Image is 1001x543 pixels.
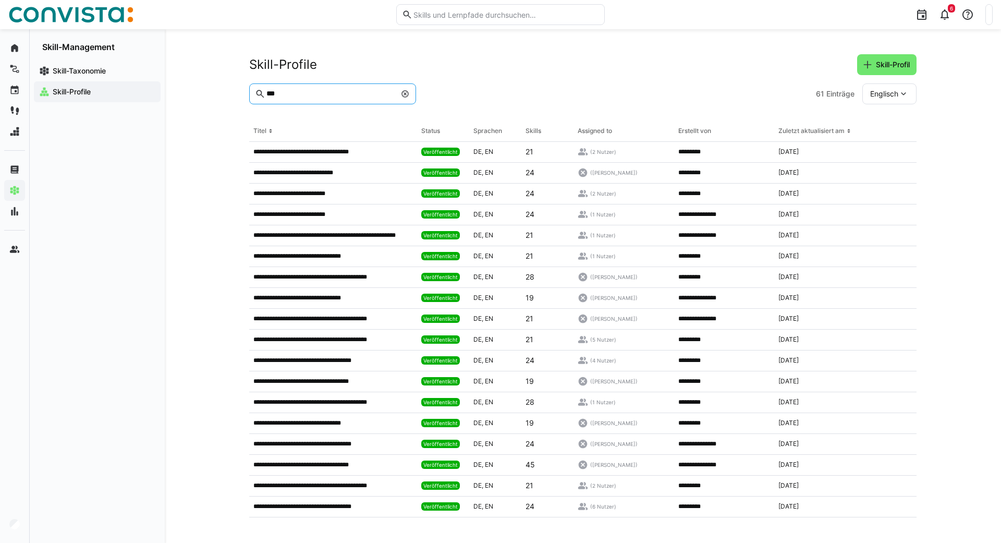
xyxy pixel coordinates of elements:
[473,335,485,343] span: de
[485,502,493,510] span: en
[485,335,493,343] span: en
[423,211,458,218] span: Veröffentlicht
[473,148,485,155] span: de
[590,440,638,448] span: ([PERSON_NAME])
[473,189,485,197] span: de
[473,356,485,364] span: de
[423,295,458,301] span: Veröffentlicht
[473,273,485,281] span: de
[485,377,493,385] span: en
[778,335,799,344] span: [DATE]
[423,190,458,197] span: Veröffentlicht
[578,127,612,135] div: Assigned to
[485,168,493,176] span: en
[778,168,799,177] span: [DATE]
[473,168,485,176] span: de
[526,460,535,470] p: 45
[423,274,458,280] span: Veröffentlicht
[526,251,533,261] p: 21
[778,231,799,239] span: [DATE]
[485,398,493,406] span: en
[778,189,799,198] span: [DATE]
[778,419,799,427] span: [DATE]
[423,336,458,343] span: Veröffentlicht
[473,315,485,322] span: de
[778,294,799,302] span: [DATE]
[485,273,493,281] span: en
[485,252,493,260] span: en
[678,127,711,135] div: Erstellt von
[590,273,638,281] span: ([PERSON_NAME])
[590,211,616,218] span: (1 Nutzer)
[485,148,493,155] span: en
[590,294,638,301] span: ([PERSON_NAME])
[473,377,485,385] span: de
[526,230,533,240] p: 21
[590,357,616,364] span: (4 Nutzer)
[485,440,493,448] span: en
[526,188,534,199] p: 24
[778,148,799,156] span: [DATE]
[870,89,898,99] span: Englisch
[590,482,616,489] span: (2 Nutzer)
[473,252,485,260] span: de
[473,231,485,239] span: de
[778,315,799,323] span: [DATE]
[423,253,458,259] span: Veröffentlicht
[590,169,638,176] span: ([PERSON_NAME])
[485,356,493,364] span: en
[590,503,616,510] span: (6 Nutzer)
[590,315,638,322] span: ([PERSON_NAME])
[778,273,799,281] span: [DATE]
[485,461,493,468] span: en
[485,419,493,427] span: en
[590,461,638,468] span: ([PERSON_NAME])
[590,419,638,427] span: ([PERSON_NAME])
[778,252,799,260] span: [DATE]
[423,232,458,238] span: Veröffentlicht
[778,210,799,219] span: [DATE]
[526,313,533,324] p: 21
[485,210,493,218] span: en
[423,482,458,489] span: Veröffentlicht
[778,440,799,448] span: [DATE]
[526,293,534,303] p: 19
[874,59,911,70] span: Skill-Profil
[485,481,493,489] span: en
[423,170,458,176] span: Veröffentlicht
[485,294,493,301] span: en
[423,357,458,364] span: Veröffentlicht
[778,127,845,135] div: Zuletzt aktualisiert am
[526,167,534,178] p: 24
[412,10,599,19] input: Skills und Lernpfade durchsuchen…
[526,418,534,428] p: 19
[485,231,493,239] span: en
[526,501,534,512] p: 24
[473,461,485,468] span: de
[423,378,458,384] span: Veröffentlicht
[423,462,458,468] span: Veröffentlicht
[526,376,534,387] p: 19
[826,89,854,99] span: Einträge
[857,54,917,75] button: Skill-Profil
[590,336,616,343] span: (5 Nutzer)
[590,378,638,385] span: ([PERSON_NAME])
[526,397,534,407] p: 28
[590,252,616,260] span: (1 Nutzer)
[816,89,824,99] span: 61
[526,127,541,135] div: Skills
[526,439,534,449] p: 24
[590,399,616,406] span: (1 Nutzer)
[249,57,317,73] h2: Skill-Profile
[778,461,799,469] span: [DATE]
[423,399,458,405] span: Veröffentlicht
[473,419,485,427] span: de
[423,149,458,155] span: Veröffentlicht
[526,334,533,345] p: 21
[473,210,485,218] span: de
[253,127,266,135] div: Titel
[423,420,458,426] span: Veröffentlicht
[590,148,616,155] span: (2 Nutzer)
[485,315,493,322] span: en
[485,189,493,197] span: en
